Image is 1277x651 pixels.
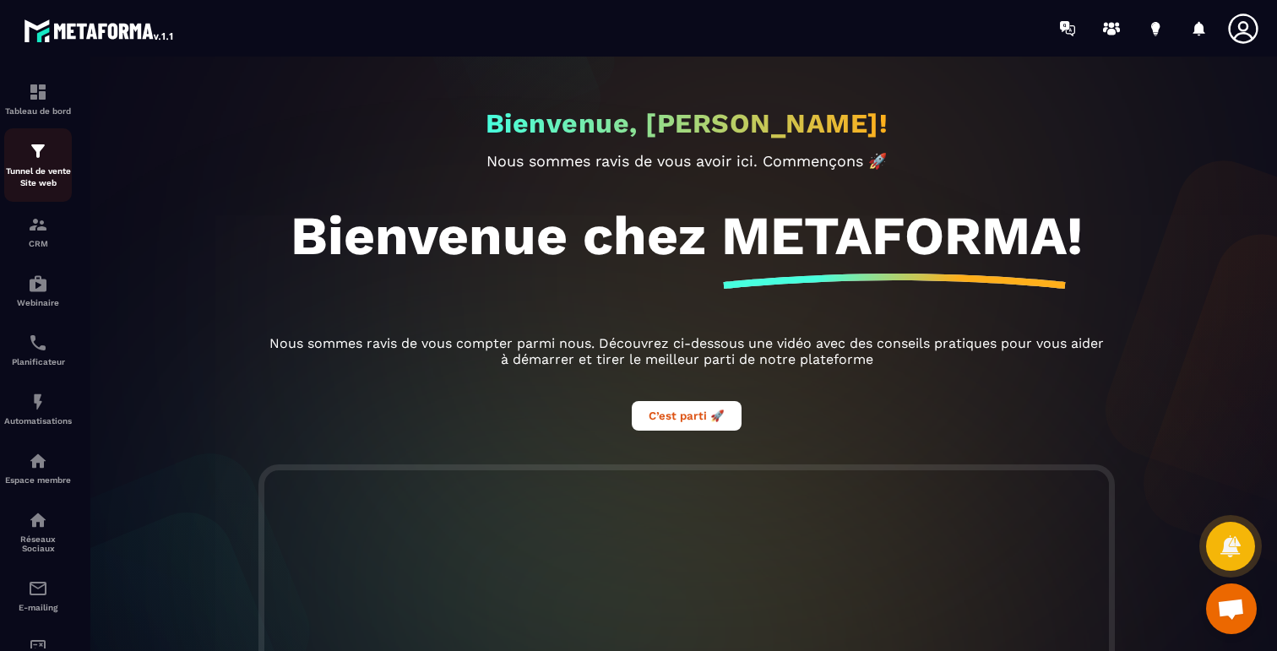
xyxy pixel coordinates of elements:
p: Webinaire [4,298,72,307]
a: formationformationTunnel de vente Site web [4,128,72,202]
p: E-mailing [4,603,72,612]
img: scheduler [28,333,48,353]
p: Planificateur [4,357,72,366]
img: automations [28,392,48,412]
div: Ouvrir le chat [1206,583,1257,634]
p: Automatisations [4,416,72,426]
a: automationsautomationsWebinaire [4,261,72,320]
a: emailemailE-mailing [4,566,72,625]
img: social-network [28,510,48,530]
h1: Bienvenue chez METAFORMA! [291,203,1083,268]
a: schedulerschedulerPlanificateur [4,320,72,379]
p: Espace membre [4,475,72,485]
a: formationformationTableau de bord [4,69,72,128]
a: social-networksocial-networkRéseaux Sociaux [4,497,72,566]
a: C’est parti 🚀 [632,407,742,423]
img: formation [28,141,48,161]
img: formation [28,214,48,235]
button: C’est parti 🚀 [632,401,742,431]
p: Réseaux Sociaux [4,534,72,553]
p: CRM [4,239,72,248]
p: Tableau de bord [4,106,72,116]
img: automations [28,451,48,471]
p: Nous sommes ravis de vous avoir ici. Commençons 🚀 [264,152,1109,170]
a: automationsautomationsEspace membre [4,438,72,497]
p: Nous sommes ravis de vous compter parmi nous. Découvrez ci-dessous une vidéo avec des conseils pr... [264,335,1109,367]
a: automationsautomationsAutomatisations [4,379,72,438]
a: formationformationCRM [4,202,72,261]
img: automations [28,274,48,294]
p: Tunnel de vente Site web [4,165,72,189]
img: formation [28,82,48,102]
h2: Bienvenue, [PERSON_NAME]! [486,107,888,139]
img: logo [24,15,176,46]
img: email [28,578,48,599]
